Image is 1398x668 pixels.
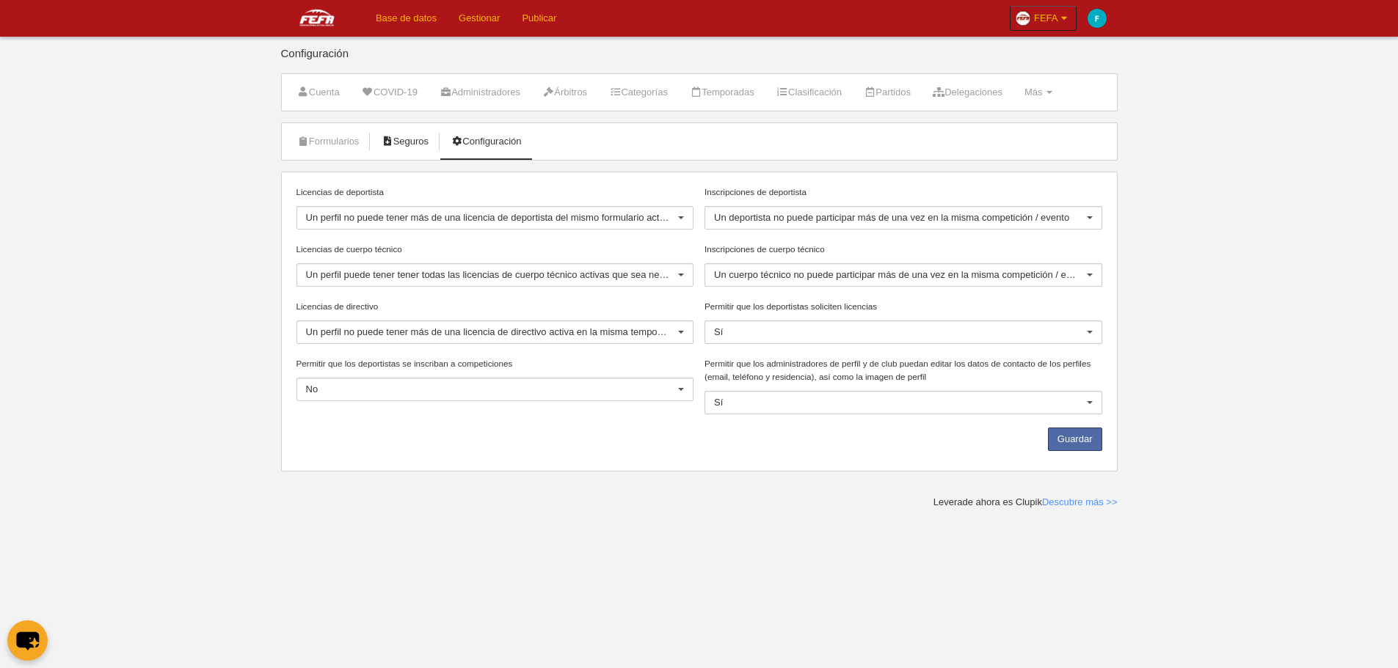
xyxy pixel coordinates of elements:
span: Más [1024,87,1043,98]
a: Cuenta [289,81,348,103]
label: Permitir que los administradores de perfil y de club puedan editar los datos de contacto de los p... [705,357,1102,383]
label: Inscripciones de cuerpo técnico [705,243,1102,256]
a: Temporadas [682,81,762,103]
label: Inscripciones de deportista [705,186,1102,199]
label: Permitir que los deportistas se inscriban a competiciones [296,357,694,370]
a: Formularios [289,131,368,153]
span: Un deportista no puede participar más de una vez en la misma competición / evento [714,212,1069,223]
img: FEFA [281,9,353,26]
span: Un perfil no puede tener más de una licencia de directivo activa en la misma temporada [306,326,677,337]
img: c2l6ZT0zMHgzMCZmcz05JnRleHQ9RiZiZz0wMGFjYzE%3D.png [1088,9,1107,28]
span: FEFA [1034,11,1058,26]
a: Partidos [856,81,919,103]
a: Seguros [373,131,437,153]
button: Guardar [1048,427,1102,451]
a: Configuración [443,131,529,153]
span: No [306,383,318,394]
a: FEFA [1010,6,1077,31]
span: Un cuerpo técnico no puede participar más de una vez en la misma competición / evento [714,269,1090,280]
label: Permitir que los deportistas soliciten licencias [705,300,1102,313]
a: Más [1016,81,1060,103]
span: Un perfil puede tener tener todas las licencias de cuerpo técnico activas que sea necesario [306,269,691,280]
a: Árbitros [534,81,595,103]
button: chat-button [7,620,48,661]
label: Licencias de directivo [296,300,694,313]
a: Descubre más >> [1042,496,1118,507]
div: Leverade ahora es Clupik [933,496,1118,509]
a: Clasificación [768,81,850,103]
div: Configuración [281,48,1118,73]
label: Licencias de deportista [296,186,694,199]
img: Oazxt6wLFNvE.30x30.jpg [1016,11,1030,26]
label: Licencias de cuerpo técnico [296,243,694,256]
span: Sí [714,397,723,408]
a: COVID-19 [354,81,426,103]
a: Delegaciones [925,81,1011,103]
span: Un perfil no puede tener más de una licencia de deportista del mismo formulario activa [306,212,672,223]
a: Administradores [432,81,528,103]
a: Categorías [601,81,676,103]
span: Sí [714,326,723,337]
